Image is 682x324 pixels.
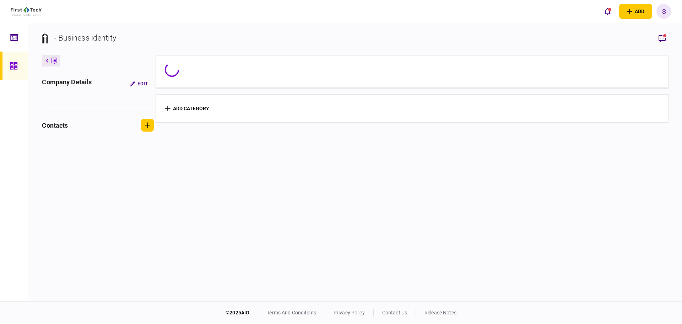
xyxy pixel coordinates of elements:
img: client company logo [11,7,42,16]
a: terms and conditions [267,310,316,315]
div: - Business identity [54,32,116,44]
div: © 2025 AIO [226,309,258,317]
a: contact us [382,310,407,315]
a: privacy policy [334,310,365,315]
button: open adding identity options [619,4,652,19]
button: Edit [124,77,154,90]
button: S [656,4,671,19]
button: open notifications list [600,4,615,19]
div: company details [42,77,92,90]
div: contacts [42,121,68,130]
button: add category [165,106,209,111]
a: release notes [424,310,456,315]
